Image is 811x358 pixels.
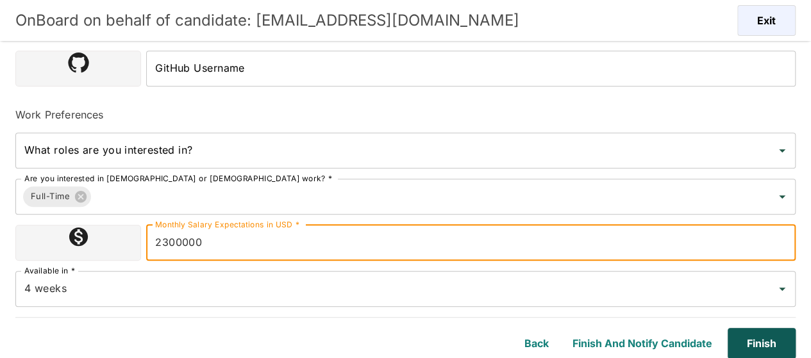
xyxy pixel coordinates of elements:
div: Full-Time [23,186,91,207]
h6: Work Preferences [15,107,796,122]
button: Exit [737,5,796,36]
button: Open [773,142,791,159]
span: Full-Time [23,189,78,204]
button: Open [773,280,791,298]
h5: OnBoard on behalf of candidate: [EMAIL_ADDRESS][DOMAIN_NAME] [15,10,519,31]
label: Are you interested in [DEMOGRAPHIC_DATA] or [DEMOGRAPHIC_DATA] work? * [24,173,332,184]
label: Monthly Salary Expectations in USD * [155,219,299,230]
button: Open [773,188,791,206]
label: Available in * [24,265,75,276]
